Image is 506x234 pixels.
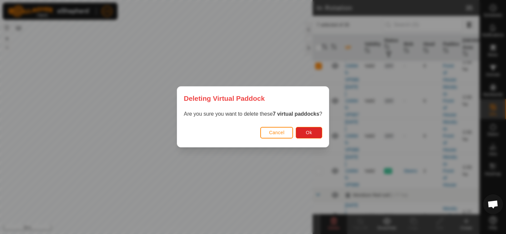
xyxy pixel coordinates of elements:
span: Deleting Virtual Paddock [184,93,265,103]
span: Cancel [269,130,284,136]
span: Ok [306,130,312,136]
button: Cancel [260,127,293,138]
div: Open chat [483,194,503,214]
span: Are you sure you want to delete these ? [184,111,322,117]
button: Ok [296,127,322,138]
strong: 7 virtual paddocks [273,111,320,117]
